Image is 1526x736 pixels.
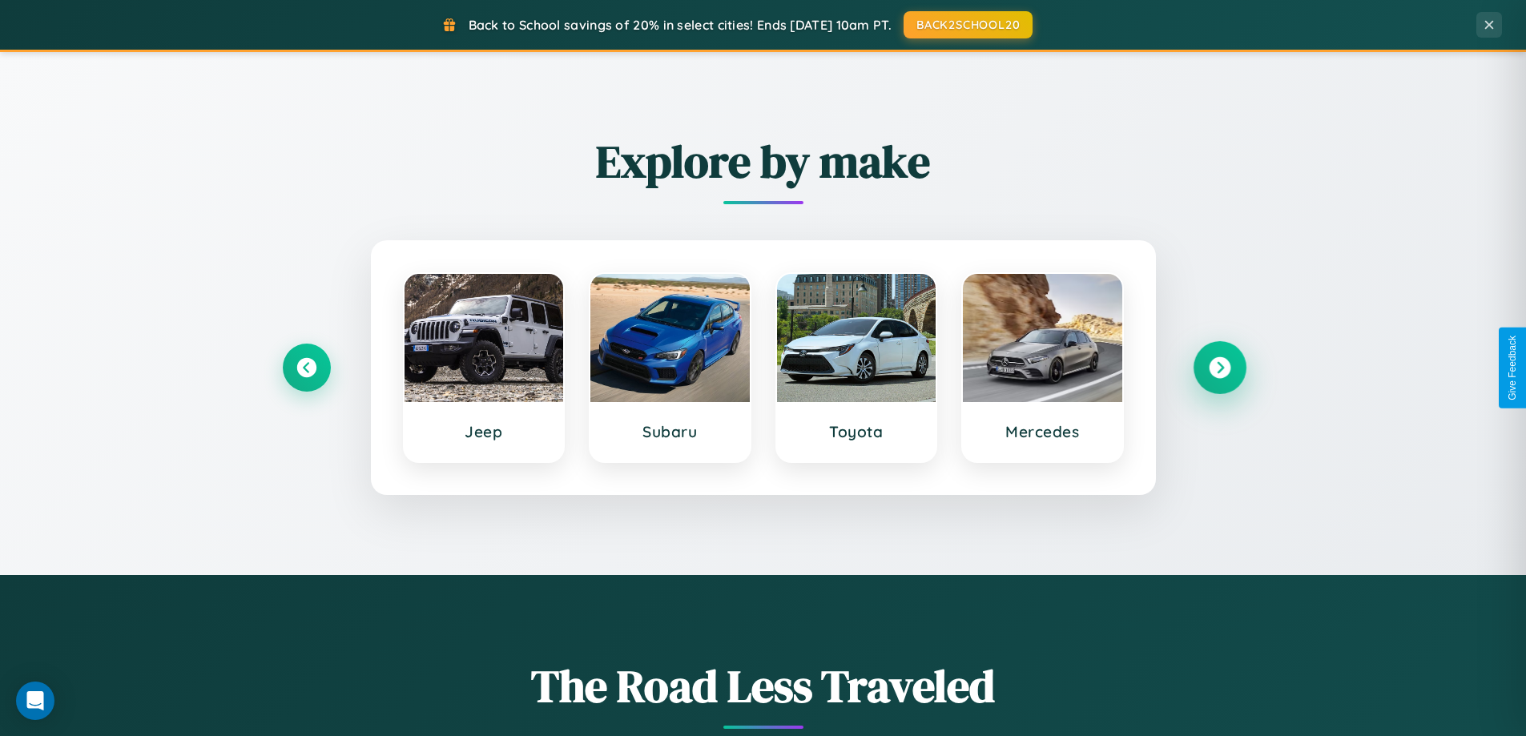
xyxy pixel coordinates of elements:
[421,422,548,441] h3: Jeep
[283,131,1244,192] h2: Explore by make
[904,11,1033,38] button: BACK2SCHOOL20
[283,655,1244,717] h1: The Road Less Traveled
[793,422,920,441] h3: Toyota
[979,422,1106,441] h3: Mercedes
[469,17,892,33] span: Back to School savings of 20% in select cities! Ends [DATE] 10am PT.
[16,682,54,720] div: Open Intercom Messenger
[1507,336,1518,400] div: Give Feedback
[606,422,734,441] h3: Subaru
